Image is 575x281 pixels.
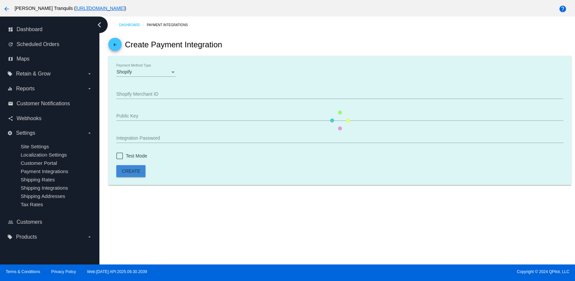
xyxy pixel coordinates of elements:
[16,86,34,92] span: Reports
[21,202,43,207] a: Tax Rates
[21,152,67,158] a: Localization Settings
[111,42,119,50] mat-icon: arrow_back
[16,71,50,77] span: Retain & Grow
[21,168,68,174] a: Payment Integrations
[7,234,13,240] i: local_offer
[87,71,92,76] i: arrow_drop_down
[8,116,13,121] i: share
[17,26,42,32] span: Dashboard
[125,40,222,49] h2: Create Payment Integration
[76,6,125,11] a: [URL][DOMAIN_NAME]
[17,101,70,107] span: Customer Notifications
[17,116,41,121] span: Webhooks
[15,6,126,11] span: [PERSON_NAME] Tranquils ( )
[94,20,105,30] i: chevron_left
[8,42,13,47] i: update
[21,185,68,191] a: Shipping Integrations
[87,86,92,91] i: arrow_drop_down
[8,27,13,32] i: dashboard
[8,98,92,109] a: email Customer Notifications
[21,193,65,199] a: Shipping Addresses
[3,5,11,13] mat-icon: arrow_back
[21,177,55,182] a: Shipping Rates
[21,144,49,149] a: Site Settings
[8,101,13,106] i: email
[8,39,92,50] a: update Scheduled Orders
[17,56,29,62] span: Maps
[17,41,59,47] span: Scheduled Orders
[87,269,147,274] a: Web:[DATE] API:2025.09.30.2039
[16,234,37,240] span: Products
[293,269,569,274] span: Copyright © 2024 QPilot, LLC
[559,5,567,13] mat-icon: help
[21,160,57,166] a: Customer Portal
[119,20,147,30] a: Dashboard
[8,54,92,64] a: map Maps
[8,56,13,62] i: map
[17,219,42,225] span: Customers
[6,269,40,274] a: Terms & Conditions
[8,217,92,227] a: people_outline Customers
[8,219,13,225] i: people_outline
[16,130,35,136] span: Settings
[7,71,13,76] i: local_offer
[8,113,92,124] a: share Webhooks
[51,269,76,274] a: Privacy Policy
[87,130,92,136] i: arrow_drop_down
[147,20,194,30] a: Payment Integrations
[7,130,13,136] i: settings
[87,234,92,240] i: arrow_drop_down
[8,24,92,35] a: dashboard Dashboard
[7,86,13,91] i: equalizer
